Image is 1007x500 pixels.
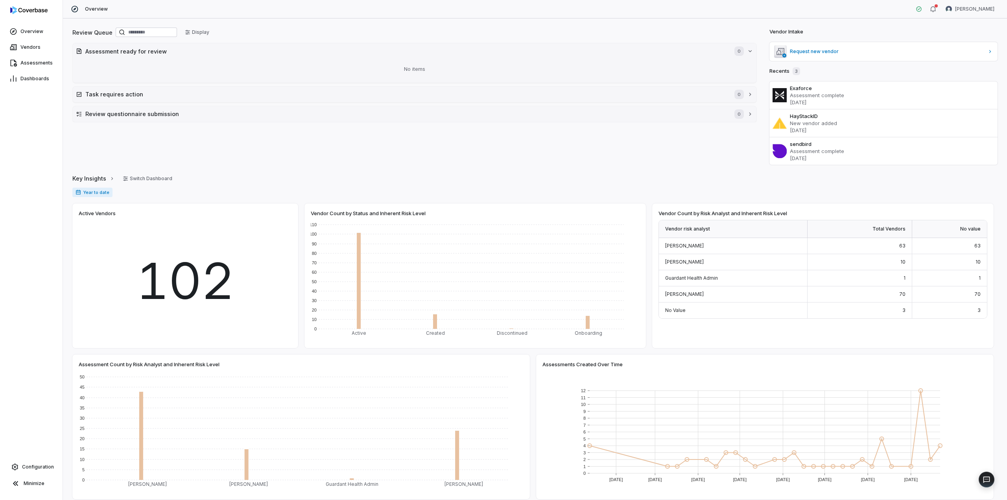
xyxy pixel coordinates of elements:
button: Display [180,26,214,38]
text: [DATE] [648,477,662,482]
span: 10 [900,259,906,265]
text: 8 [583,416,586,421]
span: 1 [979,275,981,281]
p: [DATE] [790,127,994,134]
span: Request new vendor [790,48,984,55]
h2: Review Queue [72,28,113,37]
a: HayStackIDNew vendor added[DATE] [769,109,998,137]
p: Assessment complete [790,92,994,99]
span: 3 [902,307,906,313]
text: 110 [310,222,317,227]
a: Dashboards [2,72,61,86]
a: Request new vendor [769,42,998,61]
div: Total Vendors [808,220,912,238]
h2: Task requires action [85,90,727,98]
text: 40 [80,395,85,400]
text: [DATE] [861,477,875,482]
h2: Vendor Intake [769,28,803,36]
span: [PERSON_NAME] [665,243,704,249]
text: 100 [310,232,317,236]
text: [DATE] [818,477,832,482]
text: 4 [583,443,586,448]
span: 0 [734,90,744,99]
text: 10 [80,457,85,462]
span: Year to date [72,188,113,197]
text: 6 [583,430,586,434]
text: 60 [312,270,317,275]
span: 63 [974,243,981,249]
span: Active Vendors [79,210,116,217]
span: Vendors [20,44,41,50]
text: 11 [581,395,586,400]
span: Overview [20,28,43,35]
div: No value [912,220,987,238]
img: Jesse Nord avatar [946,6,952,12]
h2: Assessment ready for review [85,47,727,55]
text: 70 [312,260,317,265]
text: 50 [312,279,317,284]
span: Assessments Created Over Time [542,361,623,368]
text: 2 [583,457,586,462]
text: 20 [80,436,85,441]
span: Assessment Count by Risk Analyst and Inherent Risk Level [79,361,219,368]
div: Vendor risk analyst [659,220,808,238]
p: [DATE] [790,155,994,162]
a: Configuration [3,460,59,474]
span: No Value [665,307,686,313]
text: 10 [581,402,586,407]
text: 0 [583,471,586,476]
text: 0 [314,327,317,331]
button: Minimize [3,476,59,491]
text: 35 [80,406,85,410]
text: 50 [80,375,85,379]
a: Assessments [2,56,61,70]
text: 0 [82,478,85,482]
text: 80 [312,251,317,256]
svg: Date range for report [76,190,81,195]
text: [DATE] [691,477,705,482]
span: Guardant Health Admin [665,275,718,281]
text: [DATE] [733,477,747,482]
span: 3 [977,307,981,313]
text: 9 [583,409,586,414]
span: 70 [974,291,981,297]
span: Configuration [22,464,54,470]
span: 3 [793,67,800,75]
text: 7 [583,423,586,428]
h2: Review questionnaire submission [85,110,727,118]
span: Key Insights [72,174,106,183]
span: 10 [976,259,981,265]
span: 1 [904,275,906,281]
p: Assessment complete [790,148,994,155]
span: Overview [85,6,108,12]
a: ExaforceAssessment complete[DATE] [769,81,998,109]
img: logo-D7KZi-bG.svg [10,6,48,14]
h2: Recents [769,67,800,75]
a: sendbirdAssessment complete[DATE] [769,137,998,165]
text: 40 [312,289,317,293]
text: 12 [581,388,586,393]
text: [DATE] [776,477,790,482]
text: 25 [80,426,85,431]
text: 30 [312,298,317,303]
p: New vendor added [790,120,994,127]
span: Dashboards [20,76,49,82]
button: Jesse Nord avatar[PERSON_NAME] [941,3,999,15]
p: [DATE] [790,99,994,106]
button: Assessment ready for review0 [73,43,756,59]
span: [PERSON_NAME] [955,6,994,12]
text: [DATE] [904,477,918,482]
a: Vendors [2,40,61,54]
text: 10 [312,317,317,322]
text: 5 [82,467,85,472]
span: Vendor Count by Status and Inherent Risk Level [311,210,426,217]
text: 20 [312,308,317,312]
text: 90 [312,242,317,246]
button: Review questionnaire submission0 [73,106,756,122]
span: Minimize [24,480,44,487]
text: 5 [583,437,586,441]
text: [DATE] [609,477,623,482]
div: No items [76,59,753,79]
button: Key Insights [70,170,117,187]
span: 70 [899,291,906,297]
